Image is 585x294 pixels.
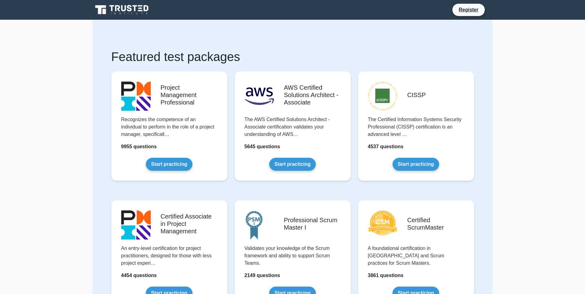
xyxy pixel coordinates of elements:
[146,158,192,171] a: Start practicing
[393,158,439,171] a: Start practicing
[111,49,474,64] h1: Featured test packages
[455,6,482,14] a: Register
[269,158,316,171] a: Start practicing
